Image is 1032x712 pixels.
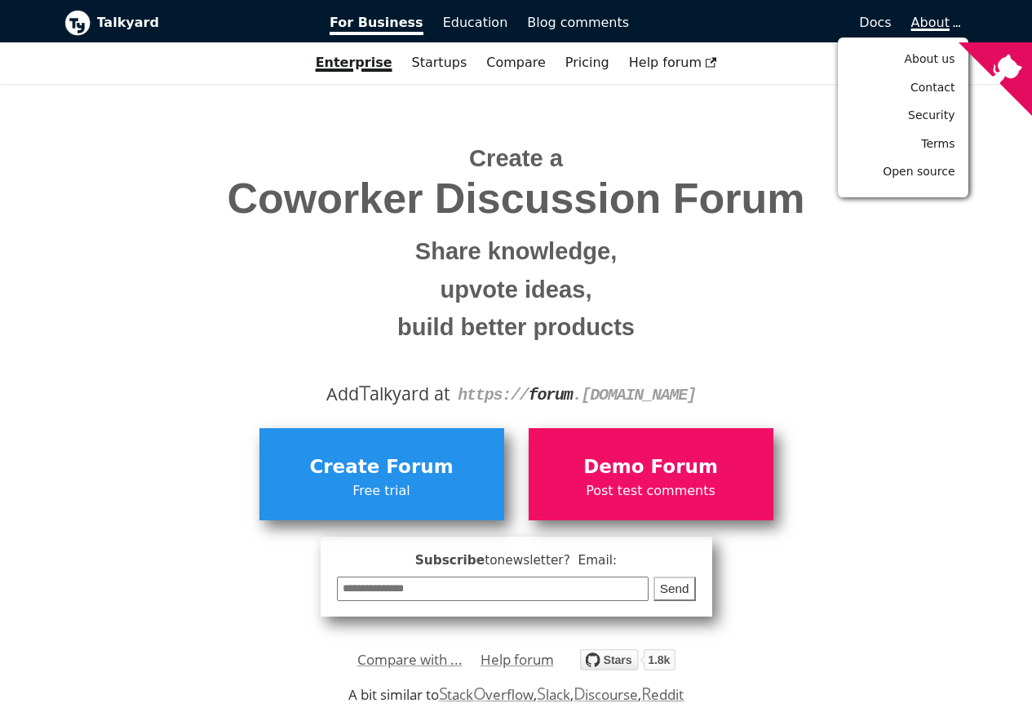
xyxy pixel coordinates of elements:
[844,103,962,128] a: Security
[844,159,962,184] a: Open source
[556,49,619,77] a: Pricing
[357,648,463,672] a: Compare with ...
[486,55,546,70] a: Compare
[359,378,370,407] span: T
[469,145,563,171] span: Create a
[443,15,508,30] span: Education
[574,685,638,704] a: Discourse
[529,386,573,405] strong: forum
[904,52,954,65] span: About us
[908,108,955,122] span: Security
[77,175,956,222] span: Coworker Discussion Forum
[485,553,617,568] span: to newsletter ? Email:
[458,386,696,405] code: https:// . [DOMAIN_NAME]
[844,46,962,72] a: About us
[537,480,765,502] span: Post test comments
[641,685,684,704] a: Reddit
[77,232,956,271] small: Share knowledge,
[580,652,675,675] a: Star debiki/talkyard on GitHub
[337,551,696,571] span: Subscribe
[268,480,496,502] span: Free trial
[439,685,534,704] a: StackOverflow
[473,682,486,705] span: O
[537,452,765,483] span: Demo Forum
[574,682,586,705] span: D
[64,10,91,36] img: Talkyard logo
[529,428,773,520] a: Demo ForumPost test comments
[77,380,956,408] div: Add alkyard at
[517,9,639,37] a: Blog comments
[268,452,496,483] span: Create Forum
[259,428,504,520] a: Create ForumFree trial
[844,75,962,100] a: Contact
[77,271,956,309] small: upvote ideas,
[641,682,652,705] span: R
[619,49,727,77] a: Help forum
[537,682,546,705] span: S
[629,55,717,70] span: Help forum
[306,49,402,77] a: Enterprise
[77,308,956,347] small: build better products
[911,15,959,30] a: About
[402,49,477,77] a: Startups
[330,15,423,35] span: For Business
[653,577,696,602] button: Send
[859,15,891,30] span: Docs
[64,10,308,36] a: Talkyard logoTalkyard
[481,648,554,672] a: Help forum
[320,9,433,37] a: For Business
[580,649,675,670] img: talkyard.svg
[439,682,448,705] span: S
[883,165,954,178] span: Open source
[433,9,518,37] a: Education
[537,685,569,704] a: Slack
[527,15,629,30] span: Blog comments
[921,137,954,150] span: Terms
[97,12,308,33] b: Talkyard
[910,81,954,94] span: Contact
[844,131,962,157] a: Terms
[639,9,901,37] a: Docs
